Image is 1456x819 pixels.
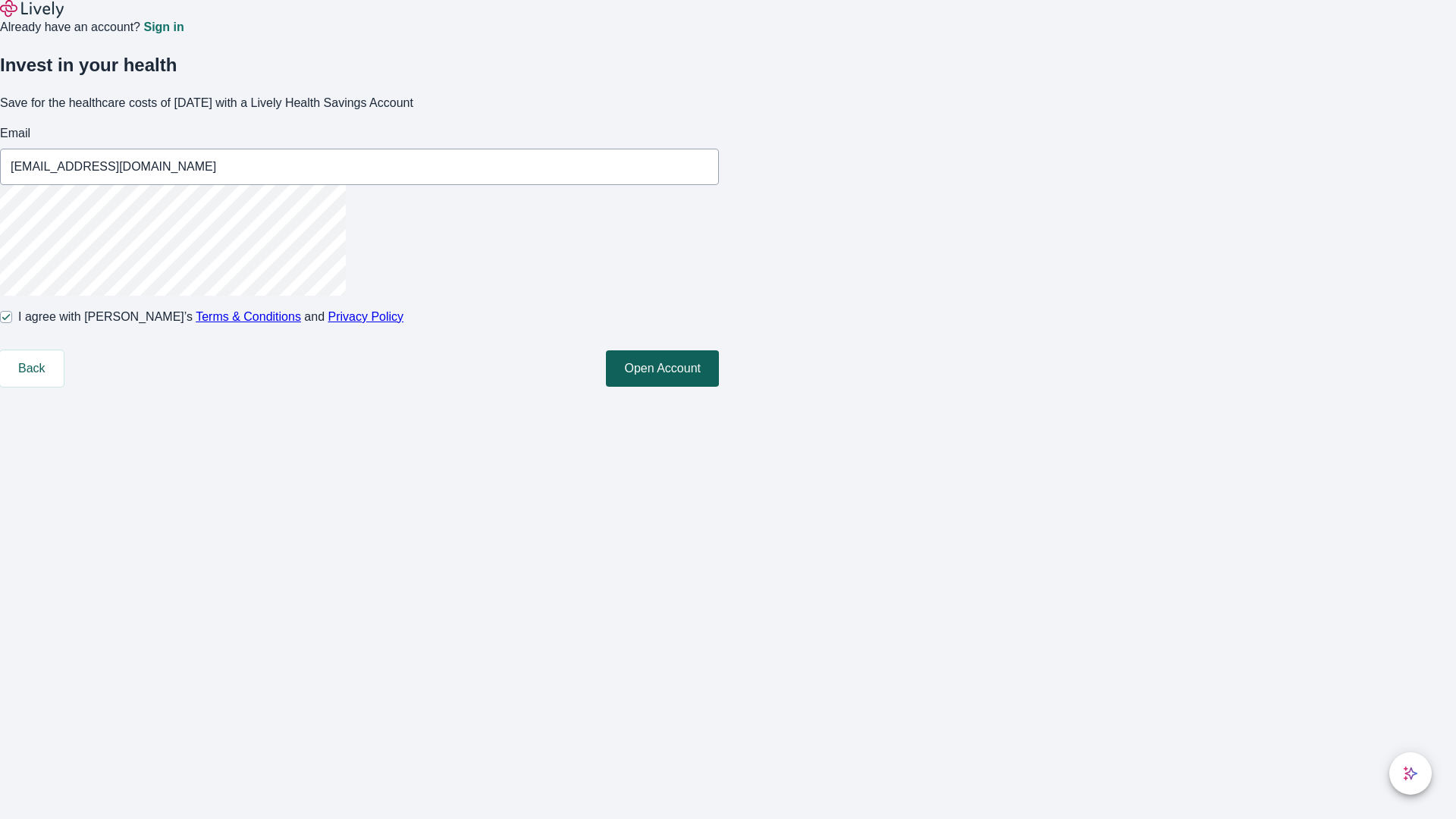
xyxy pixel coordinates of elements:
span: I agree with [PERSON_NAME]’s and [18,308,403,326]
a: Privacy Policy [328,310,404,323]
svg: Lively AI Assistant [1403,766,1418,781]
a: Sign in [143,21,184,33]
button: chat [1389,752,1432,795]
a: Terms & Conditions [196,310,301,323]
button: Open Account [606,350,719,387]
